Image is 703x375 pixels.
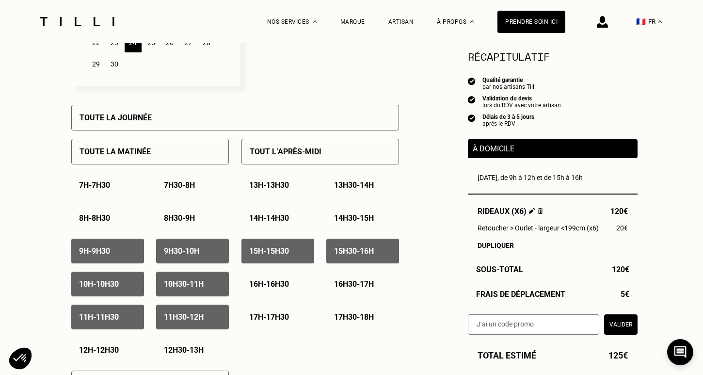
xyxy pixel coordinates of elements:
[482,83,536,90] div: par nos artisans Tilli
[164,180,195,190] p: 7h30 - 8h
[313,20,317,23] img: Menu déroulant
[249,312,289,322] p: 17h - 17h30
[249,246,289,256] p: 15h - 15h30
[249,279,289,289] p: 16h - 16h30
[164,279,204,289] p: 10h30 - 11h
[249,213,289,223] p: 14h - 14h30
[468,350,638,360] div: Total estimé
[616,224,628,232] span: 20€
[334,213,374,223] p: 14h30 - 15h
[608,350,628,360] span: 125€
[621,290,629,299] span: 5€
[482,120,534,127] div: après le RDV
[164,312,204,322] p: 11h30 - 12h
[249,180,289,190] p: 13h - 13h30
[88,54,105,74] div: 29
[388,18,414,25] a: Artisan
[79,312,119,322] p: 11h - 11h30
[473,144,633,153] p: À domicile
[80,147,151,156] p: Toute la matinée
[468,314,599,335] input: J‘ai un code promo
[468,95,476,104] img: icon list info
[468,49,638,65] section: Récapitulatif
[80,113,152,122] p: Toute la journée
[468,290,638,299] div: Frais de déplacement
[468,77,476,85] img: icon list info
[478,242,628,249] div: Dupliquer
[604,314,638,335] button: Valider
[334,246,374,256] p: 15h30 - 16h
[482,77,536,83] div: Qualité garantie
[164,345,204,355] p: 12h30 - 13h
[658,20,662,23] img: menu déroulant
[636,17,646,26] span: 🇫🇷
[79,246,110,256] p: 9h - 9h30
[164,246,199,256] p: 9h30 - 10h
[482,102,561,109] div: lors du RDV avec votre artisan
[79,180,110,190] p: 7h - 7h30
[529,208,535,214] img: Éditer
[610,207,628,216] span: 120€
[36,17,118,26] img: Logo du service de couturière Tilli
[538,208,543,214] img: Supprimer
[106,54,123,74] div: 30
[79,345,119,355] p: 12h - 12h30
[79,279,119,289] p: 10h - 10h30
[334,180,374,190] p: 13h30 - 14h
[164,213,195,223] p: 8h30 - 9h
[597,16,608,28] img: icône connexion
[478,224,599,232] span: Retoucher > Ourlet - largeur <199cm (x6)
[334,312,374,322] p: 17h30 - 18h
[79,213,110,223] p: 8h - 8h30
[470,20,474,23] img: Menu déroulant à propos
[340,18,365,25] a: Marque
[482,95,561,102] div: Validation du devis
[478,207,543,216] span: Rideaux (x6)
[612,265,629,274] span: 120€
[334,279,374,289] p: 16h30 - 17h
[478,174,628,181] div: [DATE], de 9h à 12h et de 15h à 16h
[497,11,565,33] a: Prendre soin ici
[482,114,534,120] div: Délais de 3 à 5 jours
[250,147,321,156] p: Tout l’après-midi
[468,114,476,122] img: icon list info
[468,265,638,274] div: Sous-Total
